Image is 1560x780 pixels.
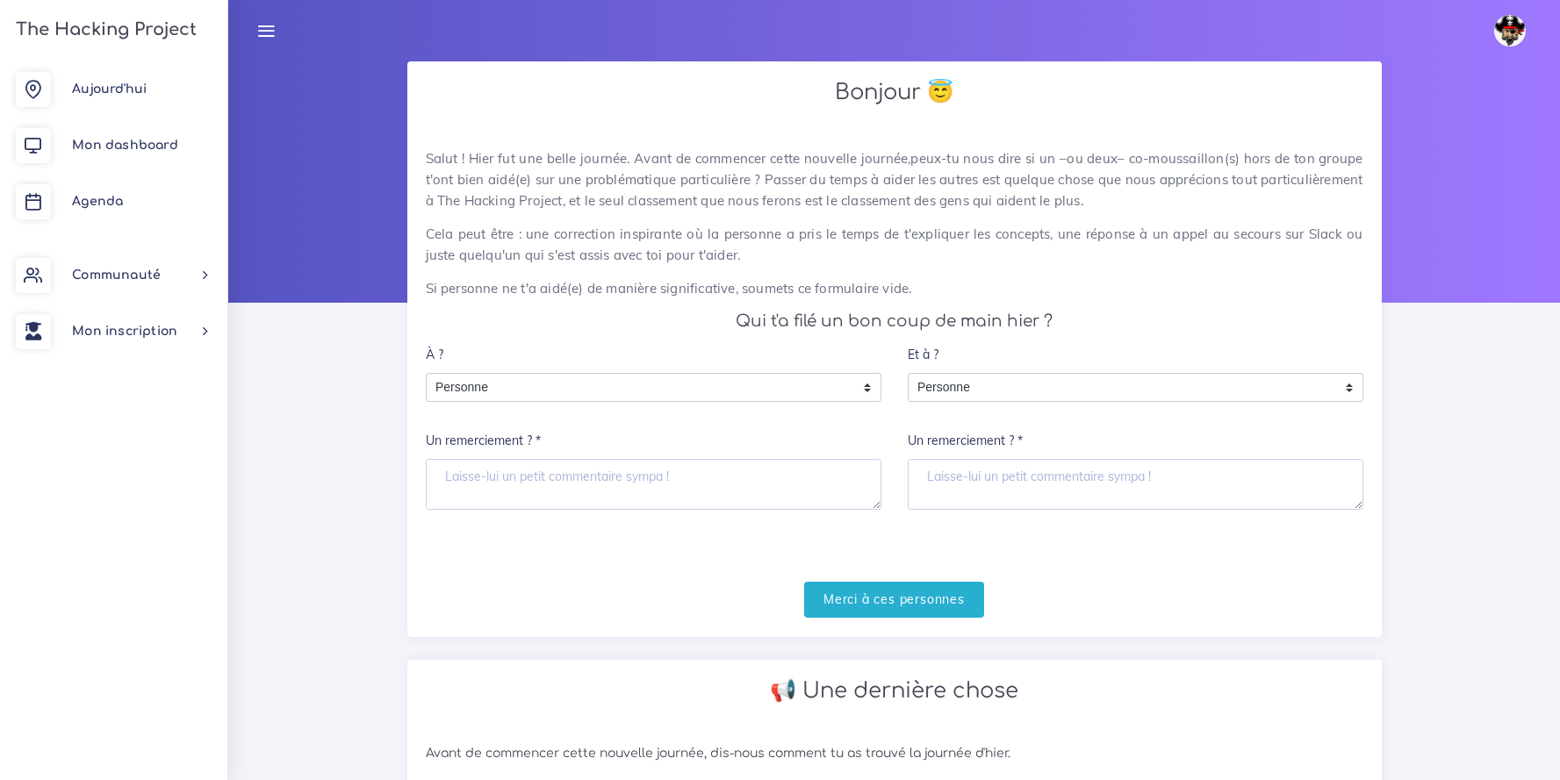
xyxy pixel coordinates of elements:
label: Un remerciement ? * [426,424,541,460]
p: Salut ! Hier fut une belle journée. Avant de commencer cette nouvelle journée,peux-tu nous dire s... [426,148,1363,211]
p: Cela peut être : une correction inspirante où la personne a pris le temps de t'expliquer les conc... [426,224,1363,266]
span: Mon dashboard [72,139,178,152]
input: Merci à ces personnes [804,582,984,618]
h6: Avant de commencer cette nouvelle journée, dis-nous comment tu as trouvé la journée d'hier. [426,747,1363,762]
h2: Bonjour 😇 [426,80,1363,105]
p: Si personne ne t'a aidé(e) de manière significative, soumets ce formulaire vide. [426,278,1363,299]
span: Agenda [72,195,123,208]
h4: Qui t'a filé un bon coup de main hier ? [426,311,1363,331]
h3: The Hacking Project [11,20,197,39]
span: Personne [909,374,1336,402]
span: Mon inscription [72,325,177,338]
img: avatar [1494,15,1526,47]
span: Personne [427,374,854,402]
label: Un remerciement ? * [908,424,1023,460]
label: Et à ? [908,337,938,373]
h2: 📢 Une dernière chose [426,678,1363,704]
label: À ? [426,337,443,373]
span: Communauté [72,268,161,282]
span: Aujourd'hui [72,82,147,96]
